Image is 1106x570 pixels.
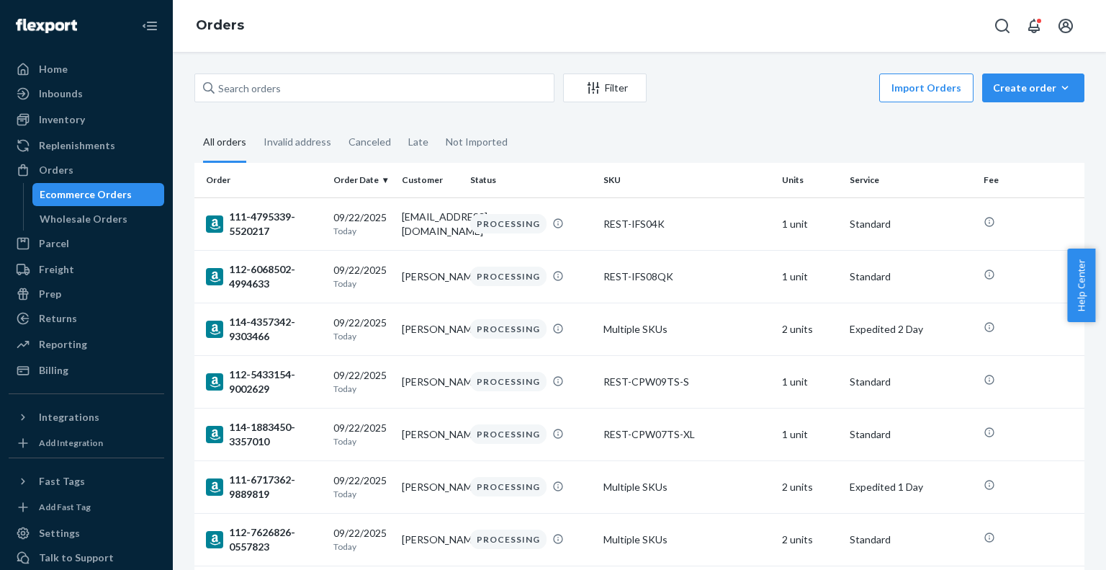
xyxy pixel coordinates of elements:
[32,208,165,231] a: Wholesale Orders
[850,322,971,337] p: Expedited 2 Day
[39,138,115,153] div: Replenishments
[850,427,971,442] p: Standard
[39,287,61,301] div: Prep
[563,74,647,102] button: Filter
[39,410,99,424] div: Integrations
[396,303,464,355] td: [PERSON_NAME]
[39,311,77,326] div: Returns
[328,163,396,197] th: Order Date
[333,540,390,553] p: Today
[396,513,464,566] td: [PERSON_NAME]
[39,526,80,540] div: Settings
[206,210,322,239] div: 111-4795339-5520217
[39,551,114,565] div: Talk to Support
[603,217,770,231] div: REST-IFS04K
[978,163,1084,197] th: Fee
[39,474,85,489] div: Fast Tags
[184,5,256,47] ol: breadcrumbs
[333,368,390,395] div: 09/22/2025
[879,74,974,102] button: Import Orders
[603,375,770,389] div: REST-CPW09TS-S
[9,82,164,105] a: Inbounds
[603,427,770,442] div: REST-CPW07TS-XL
[564,81,646,95] div: Filter
[598,163,775,197] th: SKU
[776,513,845,566] td: 2 units
[776,163,845,197] th: Units
[470,477,547,496] div: PROCESSING
[333,488,390,500] p: Today
[349,123,391,161] div: Canceled
[39,86,83,101] div: Inbounds
[206,420,322,449] div: 114-1883450-3357010
[776,197,845,250] td: 1 unit
[598,303,775,355] td: Multiple SKUs
[1051,12,1080,40] button: Open account menu
[9,435,164,452] a: Add Integration
[39,363,68,378] div: Billing
[9,58,164,81] a: Home
[9,282,164,306] a: Prep
[206,473,322,502] div: 111-6717362-9889819
[9,159,164,182] a: Orders
[9,522,164,545] a: Settings
[464,163,598,197] th: Status
[470,319,547,339] div: PROCESSING
[850,480,971,494] p: Expedited 1 Day
[9,333,164,356] a: Reporting
[196,17,244,33] a: Orders
[9,546,164,569] a: Talk to Support
[470,267,547,286] div: PROCESSING
[776,303,845,355] td: 2 units
[333,435,390,447] p: Today
[9,406,164,429] button: Integrations
[333,526,390,553] div: 09/22/2025
[396,250,464,303] td: [PERSON_NAME]
[333,316,390,342] div: 09/22/2025
[776,250,845,303] td: 1 unit
[850,270,971,284] p: Standard
[32,183,165,206] a: Ecommerce Orders
[776,408,845,460] td: 1 unit
[39,501,91,513] div: Add Fast Tag
[333,263,390,290] div: 09/22/2025
[603,270,770,284] div: REST-IFS08QK
[396,408,464,460] td: [PERSON_NAME]
[203,123,246,163] div: All orders
[333,473,390,500] div: 09/22/2025
[16,19,77,33] img: Flexport logo
[9,108,164,131] a: Inventory
[9,134,164,157] a: Replenishments
[135,12,164,40] button: Close Navigation
[408,123,428,161] div: Late
[40,187,132,202] div: Ecommerce Orders
[333,330,390,342] p: Today
[470,530,547,549] div: PROCESSING
[206,262,322,291] div: 112-6068502-4994633
[598,460,775,513] td: Multiple SKUs
[39,437,103,449] div: Add Integration
[194,74,554,102] input: Search orders
[40,212,127,226] div: Wholesale Orders
[850,217,971,231] p: Standard
[39,163,73,177] div: Orders
[9,359,164,382] a: Billing
[39,262,74,277] div: Freight
[446,123,508,161] div: Not Imported
[396,460,464,513] td: [PERSON_NAME]
[776,355,845,408] td: 1 unit
[206,368,322,396] div: 112-5433154-9002629
[776,460,845,513] td: 2 units
[9,258,164,281] a: Freight
[470,424,547,444] div: PROCESSING
[850,533,971,547] p: Standard
[844,163,977,197] th: Service
[396,197,464,250] td: [EMAIL_ADDRESS][DOMAIN_NAME]
[470,214,547,233] div: PROCESSING
[264,123,331,161] div: Invalid address
[1067,249,1095,322] span: Help Center
[206,315,322,344] div: 114-4357342-9303466
[396,355,464,408] td: [PERSON_NAME]
[993,81,1074,95] div: Create order
[194,163,328,197] th: Order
